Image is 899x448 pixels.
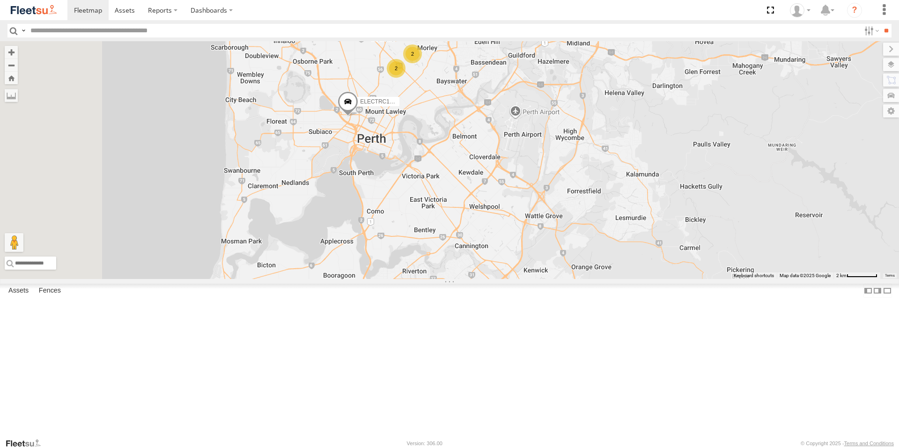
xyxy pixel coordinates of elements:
label: Map Settings [883,104,899,118]
div: © Copyright 2025 - [801,441,894,446]
label: Fences [34,284,66,297]
a: Terms (opens in new tab) [885,274,895,278]
a: Visit our Website [5,439,48,448]
a: Terms and Conditions [844,441,894,446]
label: Assets [4,284,33,297]
button: Map scale: 2 km per 62 pixels [833,272,880,279]
button: Zoom out [5,59,18,72]
label: Search Query [20,24,27,37]
img: fleetsu-logo-horizontal.svg [9,4,58,16]
button: Keyboard shortcuts [734,272,774,279]
span: Map data ©2025 Google [780,273,831,278]
span: 2 km [836,273,847,278]
button: Zoom in [5,46,18,59]
label: Measure [5,89,18,102]
div: Version: 306.00 [407,441,442,446]
div: 2 [403,44,422,63]
label: Search Filter Options [861,24,881,37]
i: ? [847,3,862,18]
span: ELECTRC18 - Gav [360,99,408,105]
label: Hide Summary Table [883,284,892,297]
label: Dock Summary Table to the Left [863,284,873,297]
label: Dock Summary Table to the Right [873,284,882,297]
button: Zoom Home [5,72,18,84]
button: Drag Pegman onto the map to open Street View [5,233,23,252]
div: Wayne Betts [787,3,814,17]
div: 2 [387,59,405,78]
